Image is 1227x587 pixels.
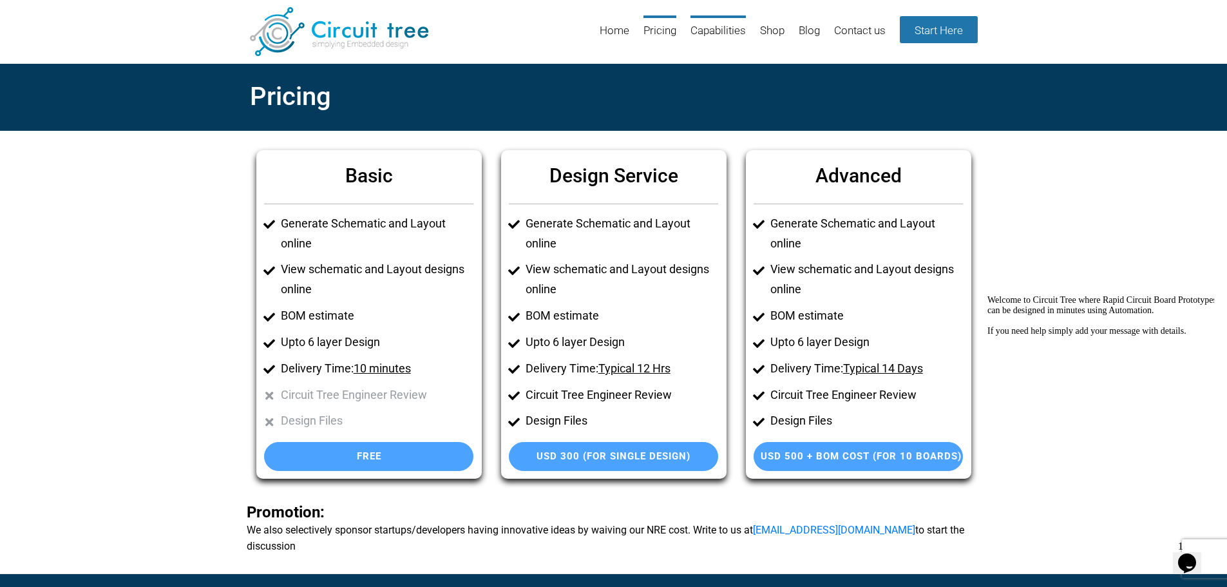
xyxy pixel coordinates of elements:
[264,442,473,471] a: Free
[754,442,963,471] a: USD 500 + BOM Cost (For 10 Boards)
[526,385,718,405] li: Circuit Tree Engineer Review
[281,411,473,431] li: Design Files
[509,442,718,471] a: USD 300 (For single Design)
[643,15,676,57] a: Pricing
[5,5,237,46] div: Welcome to Circuit Tree where Rapid Circuit Board Prototypes can be designed in minutes using Aut...
[770,306,963,326] li: BOM estimate
[526,214,718,254] li: Generate Schematic and Layout online
[600,15,629,57] a: Home
[509,158,718,193] h6: Design Service
[264,158,473,193] h6: Basic
[900,16,978,43] a: Start Here
[754,158,963,193] h6: Advanced
[598,361,671,375] u: Typical 12 Hrs
[770,359,963,379] li: Delivery Time:
[5,5,234,46] span: Welcome to Circuit Tree where Rapid Circuit Board Prototypes can be designed in minutes using Aut...
[281,332,473,352] li: Upto 6 layer Design
[250,75,978,119] h2: Pricing
[799,15,820,57] a: Blog
[247,505,981,554] b: We also selectively sponsor startups/developers having innovative ideas by waiving our NRE cost. ...
[753,524,915,536] a: [EMAIL_ADDRESS][DOMAIN_NAME]
[770,385,963,405] li: Circuit Tree Engineer Review
[760,15,785,57] a: Shop
[526,411,718,431] li: Design Files
[354,361,411,375] u: 10 minutes
[834,15,886,57] a: Contact us
[281,359,473,379] li: Delivery Time:
[281,306,473,326] li: BOM estimate
[770,260,963,300] li: View schematic and Layout designs online
[281,260,473,300] li: View schematic and Layout designs online
[1173,535,1214,574] iframe: chat widget
[526,306,718,326] li: BOM estimate
[770,214,963,254] li: Generate Schematic and Layout online
[247,503,325,521] span: Promotion:
[982,290,1214,529] iframe: chat widget
[281,385,473,405] li: Circuit Tree Engineer Review
[250,7,428,56] img: Circuit Tree
[770,332,963,352] li: Upto 6 layer Design
[526,332,718,352] li: Upto 6 layer Design
[770,411,963,431] li: Design Files
[843,361,923,375] u: Typical 14 Days
[526,260,718,300] li: View schematic and Layout designs online
[690,15,746,57] a: Capabilities
[281,214,473,254] li: Generate Schematic and Layout online
[526,359,718,379] li: Delivery Time:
